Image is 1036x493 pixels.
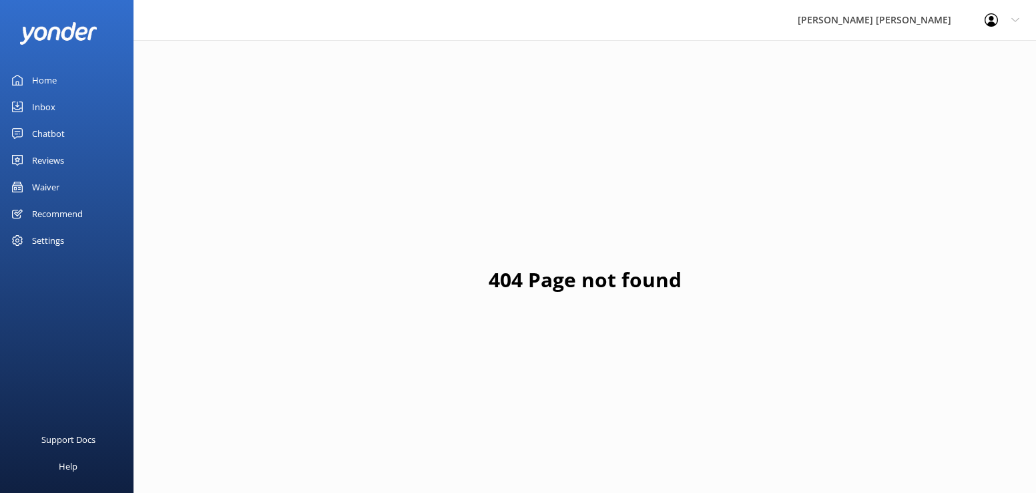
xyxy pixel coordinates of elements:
div: Support Docs [41,426,95,453]
div: Home [32,67,57,94]
h1: 404 Page not found [489,264,682,296]
div: Chatbot [32,120,65,147]
div: Help [59,453,77,480]
div: Inbox [32,94,55,120]
div: Recommend [32,200,83,227]
img: yonder-white-logo.png [20,22,97,44]
div: Settings [32,227,64,254]
div: Waiver [32,174,59,200]
div: Reviews [32,147,64,174]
